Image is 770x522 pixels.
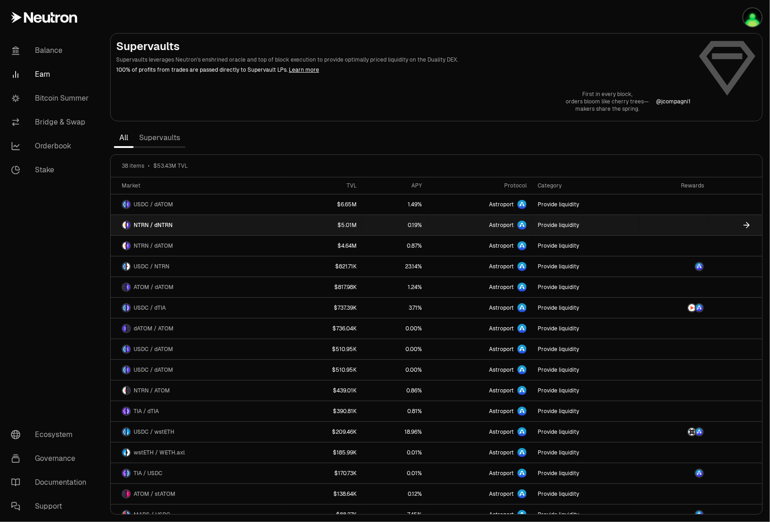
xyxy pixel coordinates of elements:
img: ATOM Logo [127,387,130,394]
img: dNTRN Logo [127,221,130,229]
span: USDC / dATOM [134,346,173,353]
a: 0.00% [362,318,427,339]
a: Astroport [427,422,532,442]
span: ATOM / dATOM [134,284,174,291]
a: 23.14% [362,256,427,277]
span: NTRN / dATOM [134,242,173,250]
a: dATOM LogoATOM LogodATOM / ATOM [111,318,288,339]
a: $170.73K [288,463,362,483]
a: Learn more [289,66,319,74]
img: dATOM Logo [127,284,130,291]
img: AXL Logo [688,428,696,436]
a: NTRN LogoASTRO Logo [640,298,709,318]
img: NTRN Logo [127,263,130,270]
a: $737.39K [288,298,362,318]
img: USDC Logo [127,470,130,477]
a: Provide liquidity [532,339,640,359]
span: Astroport [489,387,514,394]
a: $390.81K [288,401,362,421]
a: Orderbook [4,134,99,158]
span: Astroport [489,284,514,291]
div: APY [368,182,422,189]
div: Protocol [433,182,527,189]
span: ATOM / stATOM [134,490,175,498]
span: Astroport [489,221,514,229]
a: $209.46K [288,422,362,442]
p: makers share the spring. [566,105,649,113]
img: dATOM Logo [127,201,130,208]
a: Provide liquidity [532,256,640,277]
img: USDC Logo [127,511,130,518]
p: Supervaults leverages Neutron's enshrined oracle and top of block execution to provide optimally ... [116,56,691,64]
a: USDC LogoNTRN LogoUSDC / NTRN [111,256,288,277]
span: Astroport [489,490,514,498]
a: Governance [4,447,99,471]
span: USDC / dTIA [134,304,166,312]
a: TIA LogoUSDC LogoTIA / USDC [111,463,288,483]
a: 3.71% [362,298,427,318]
span: Astroport [489,325,514,332]
a: 0.87% [362,236,427,256]
img: dATOM Logo [127,346,130,353]
a: USDC LogodATOM LogoUSDC / dATOM [111,194,288,215]
img: Jay Keplr [743,8,762,27]
img: WETH.axl Logo [127,449,130,456]
a: Astroport [427,484,532,504]
img: NTRN Logo [688,304,696,312]
img: USDC Logo [123,263,126,270]
a: Provide liquidity [532,277,640,297]
a: $439.01K [288,380,362,401]
a: Stake [4,158,99,182]
a: ASTRO Logo [640,463,709,483]
img: MARS Logo [123,511,126,518]
a: $138.64K [288,484,362,504]
span: Astroport [489,428,514,436]
a: $821.71K [288,256,362,277]
span: NTRN / dNTRN [134,221,173,229]
a: Support [4,494,99,518]
a: USDC LogodTIA LogoUSDC / dTIA [111,298,288,318]
img: stATOM Logo [127,490,130,498]
span: 38 items [122,162,144,170]
img: USDC Logo [123,366,126,374]
a: NTRN LogodNTRN LogoNTRN / dNTRN [111,215,288,235]
a: $510.95K [288,360,362,380]
span: USDC / dATOM [134,201,173,208]
img: dATOM Logo [127,242,130,250]
p: @ jcompagni1 [656,98,691,105]
a: wstETH LogoWETH.axl LogowstETH / WETH.axl [111,443,288,463]
img: wstETH Logo [123,449,126,456]
img: ATOM Logo [123,284,126,291]
a: 0.00% [362,360,427,380]
a: Documentation [4,471,99,494]
img: USDC Logo [123,346,126,353]
img: dTIA Logo [127,408,130,415]
a: Astroport [427,318,532,339]
span: USDC / wstETH [134,428,174,436]
span: NTRN / ATOM [134,387,170,394]
a: NTRN LogoATOM LogoNTRN / ATOM [111,380,288,401]
a: $6.65M [288,194,362,215]
h2: Supervaults [116,39,691,54]
span: Astroport [489,408,514,415]
img: NTRN Logo [123,221,126,229]
div: TVL [293,182,357,189]
a: Astroport [427,215,532,235]
a: Astroport [427,360,532,380]
span: Astroport [489,449,514,456]
a: $185.99K [288,443,362,463]
span: $53.43M TVL [153,162,188,170]
img: ASTRO Logo [696,263,703,270]
p: 100% of profits from trades are passed directly to Supervault LPs. [116,66,691,74]
span: Astroport [489,511,514,518]
a: 1.24% [362,277,427,297]
a: $817.98K [288,277,362,297]
a: 0.01% [362,463,427,483]
p: orders bloom like cherry trees— [566,98,649,105]
a: Astroport [427,236,532,256]
a: Astroport [427,194,532,215]
img: TIA Logo [123,408,126,415]
img: ASTRO Logo [696,511,703,518]
a: Bitcoin Summer [4,86,99,110]
div: Category [538,182,634,189]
